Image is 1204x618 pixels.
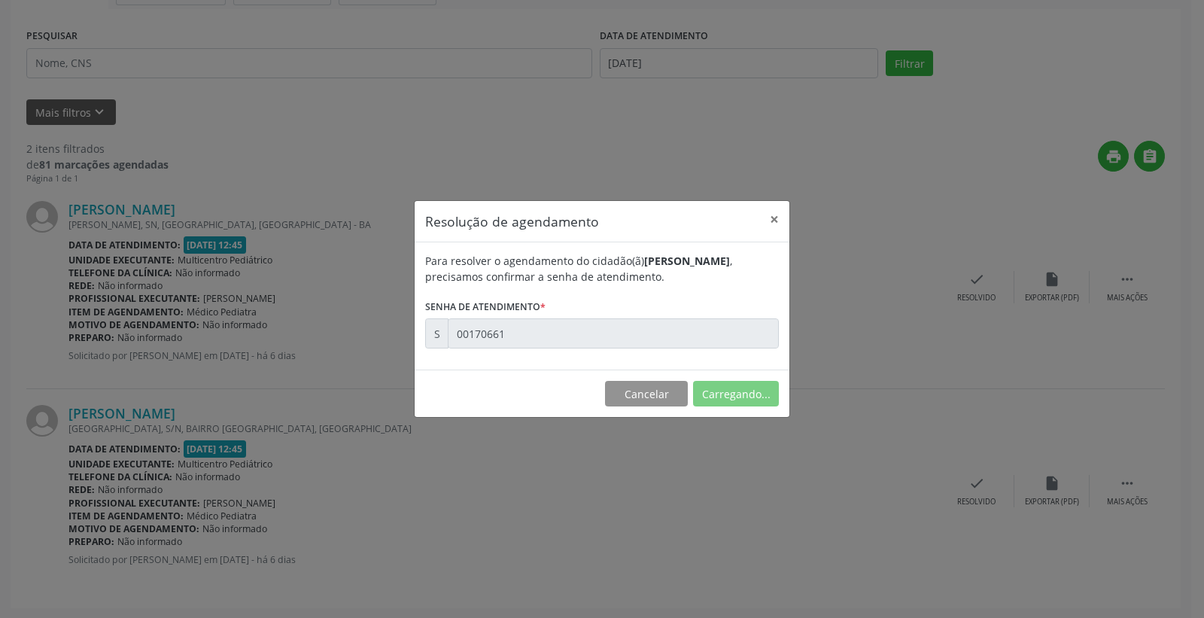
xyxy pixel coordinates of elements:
[759,201,789,238] button: Close
[425,318,448,349] div: S
[425,295,546,318] label: Senha de atendimento
[605,381,688,406] button: Cancelar
[644,254,730,268] b: [PERSON_NAME]
[693,381,779,406] button: Carregando...
[425,253,779,285] div: Para resolver o agendamento do cidadão(ã) , precisamos confirmar a senha de atendimento.
[425,212,599,231] h5: Resolução de agendamento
